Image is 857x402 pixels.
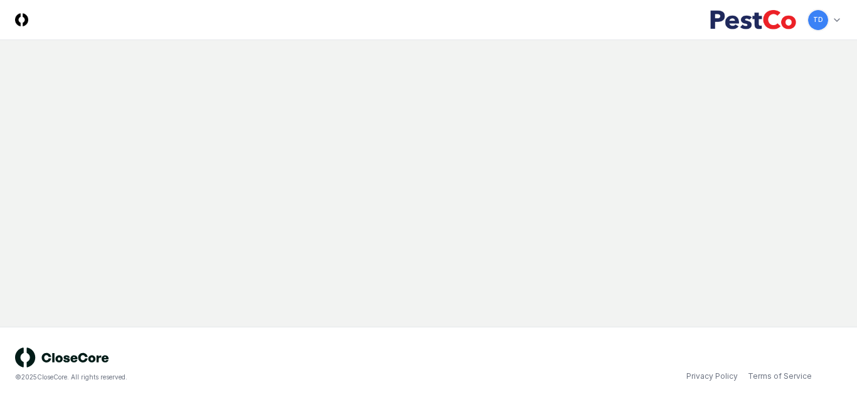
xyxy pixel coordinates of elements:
img: PestCo logo [710,10,797,30]
span: TD [813,15,823,24]
img: logo [15,347,109,368]
button: TD [807,9,829,31]
img: Logo [15,13,28,26]
a: Privacy Policy [686,371,738,382]
a: Terms of Service [748,371,812,382]
div: © 2025 CloseCore. All rights reserved. [15,373,428,382]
